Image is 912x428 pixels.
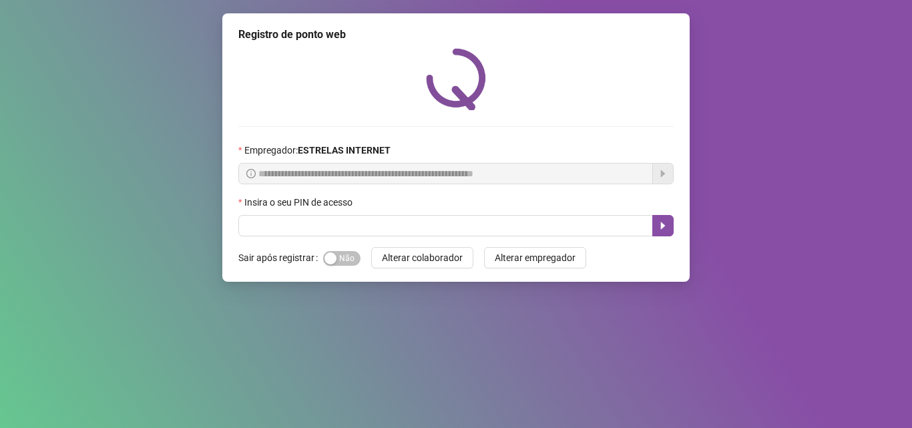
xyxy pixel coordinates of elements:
[246,169,256,178] span: info-circle
[238,247,323,268] label: Sair após registrar
[238,27,674,43] div: Registro de ponto web
[244,143,391,158] span: Empregador :
[426,48,486,110] img: QRPoint
[371,247,473,268] button: Alterar colaborador
[484,247,586,268] button: Alterar empregador
[495,250,576,265] span: Alterar empregador
[298,145,391,156] strong: ESTRELAS INTERNET
[658,220,668,231] span: caret-right
[382,250,463,265] span: Alterar colaborador
[238,195,361,210] label: Insira o seu PIN de acesso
